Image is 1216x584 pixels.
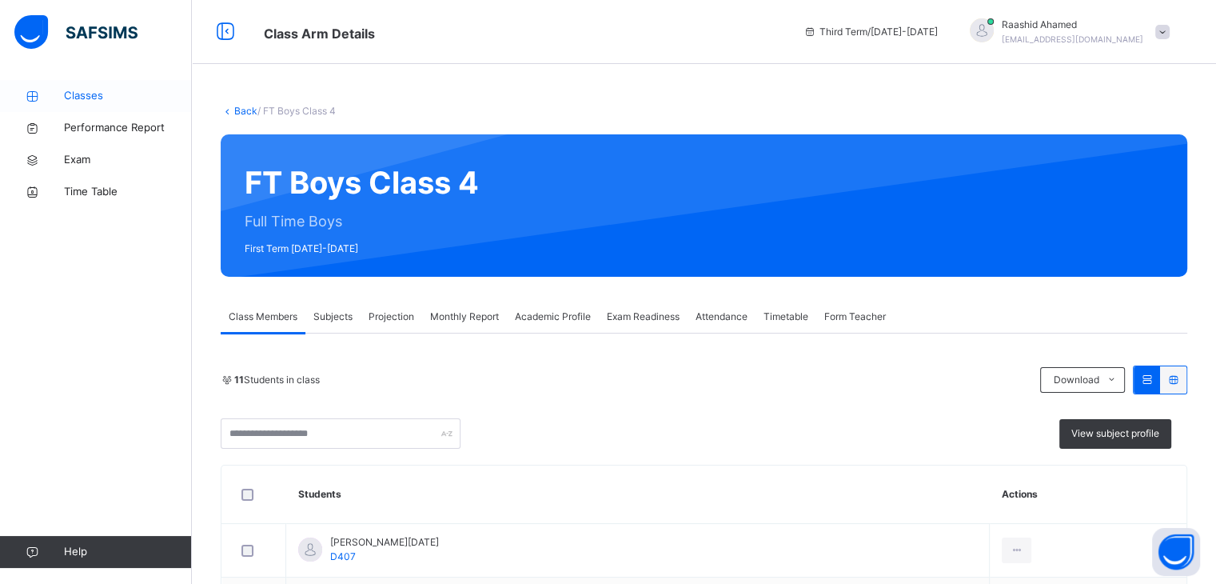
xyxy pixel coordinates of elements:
[1071,426,1159,441] span: View subject profile
[234,373,320,387] span: Students in class
[763,310,808,324] span: Timetable
[64,88,192,104] span: Classes
[330,535,439,550] span: [PERSON_NAME][DATE]
[607,310,680,324] span: Exam Readiness
[824,310,886,324] span: Form Teacher
[515,310,591,324] span: Academic Profile
[1152,528,1200,576] button: Open asap
[229,310,297,324] span: Class Members
[696,310,748,324] span: Attendance
[234,105,257,117] a: Back
[64,120,192,136] span: Performance Report
[1002,18,1143,32] span: Raashid Ahamed
[64,152,192,168] span: Exam
[803,25,938,39] span: session/term information
[64,184,192,200] span: Time Table
[369,310,414,324] span: Projection
[430,310,499,324] span: Monthly Report
[286,466,990,524] th: Students
[264,26,375,42] span: Class Arm Details
[330,550,356,562] span: D407
[234,374,244,386] b: 11
[14,15,138,49] img: safsims
[257,105,336,117] span: / FT Boys Class 4
[954,18,1178,46] div: RaashidAhamed
[1002,34,1143,44] span: [EMAIL_ADDRESS][DOMAIN_NAME]
[313,310,353,324] span: Subjects
[64,544,191,560] span: Help
[1053,373,1098,387] span: Download
[990,466,1186,524] th: Actions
